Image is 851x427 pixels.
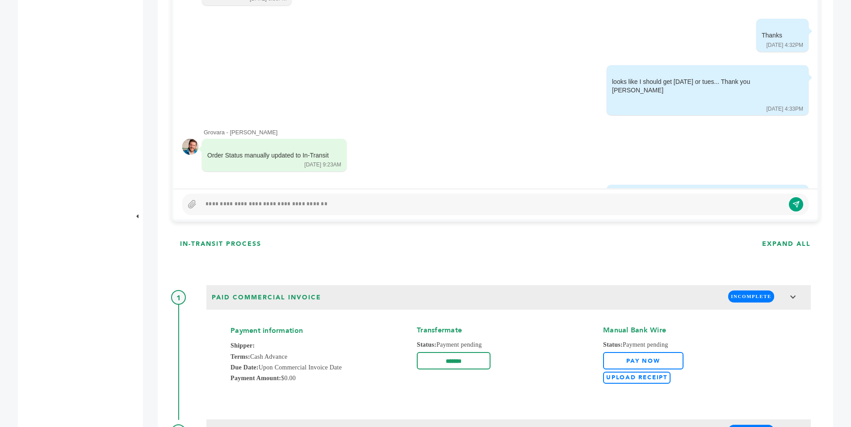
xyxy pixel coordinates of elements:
h3: EXPAND ALL [762,240,811,249]
h3: IN-TRANSIT PROCESS [180,240,261,249]
strong: Shipper: [231,342,255,349]
span: Cash Advance [231,352,414,362]
span: Upon Commercial Invoice Date [231,362,414,373]
h4: Transfermate [417,319,600,340]
strong: Status: [603,341,623,348]
strong: Payment Amount: [231,375,281,381]
span: Paid Commercial Invoice [209,290,324,305]
h4: Payment information [231,319,414,340]
a: Pay Now [603,352,683,369]
span: Payment pending [603,340,787,350]
div: [DATE] 4:33PM [767,105,803,113]
span: INCOMPLETE [728,290,774,303]
div: Order Status manually updated to In-Transit [207,151,329,160]
strong: Status: [417,341,436,348]
div: [DATE] 9:23AM [304,161,341,169]
div: [DATE] 4:32PM [767,41,803,49]
span: Payment pending [417,340,600,350]
h4: Manual Bank Wire [603,319,787,340]
span: $0.00 [231,373,414,383]
strong: Due Date: [231,364,259,371]
strong: Terms: [231,353,250,360]
div: Thanks [762,31,791,40]
div: Grovara - [PERSON_NAME] [204,129,809,137]
label: Upload Receipt [603,372,671,384]
div: looks like I should get [DATE] or tues... Thank you [PERSON_NAME] [612,78,791,104]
